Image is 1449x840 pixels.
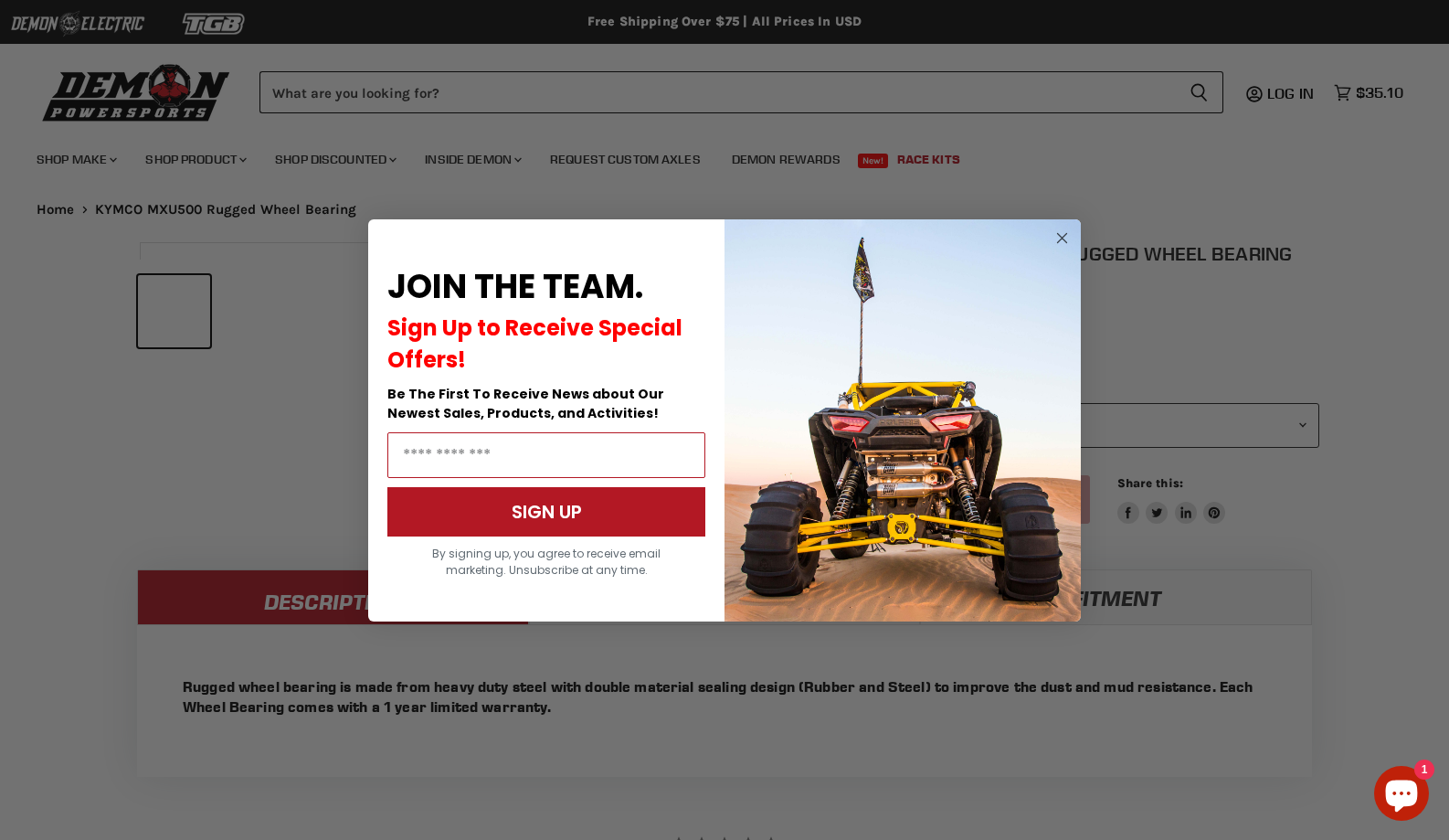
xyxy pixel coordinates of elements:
button: SIGN UP [387,487,705,537]
img: a9095488-b6e7-41ba-879d-588abfab540b.jpeg [724,219,1081,622]
span: Sign Up to Receive Special Offers! [387,313,682,375]
inbox-online-store-chat: Shopify online store chat [1369,766,1434,825]
span: By signing up, you agree to receive email marketing. Unsubscribe at any time. [432,546,661,578]
span: Be The First To Receive News about Our Newest Sales, Products, and Activities! [387,385,664,422]
button: Close dialog [1051,227,1074,250]
span: JOIN THE TEAM. [387,263,643,310]
input: Email Address [387,432,705,478]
